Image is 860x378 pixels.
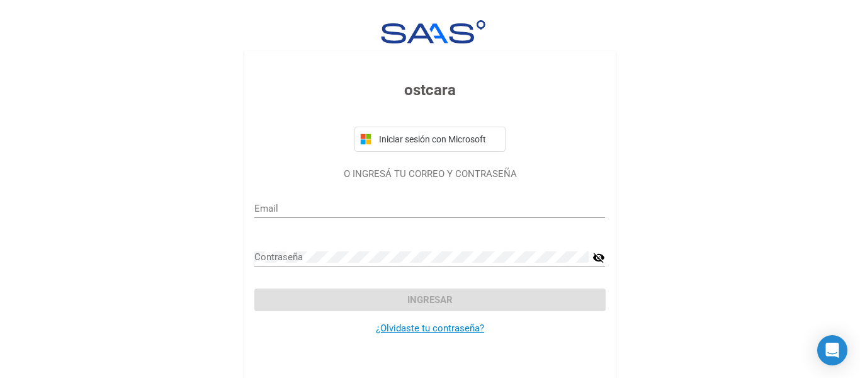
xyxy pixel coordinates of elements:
[354,127,506,152] button: Iniciar sesión con Microsoft
[254,79,605,101] h3: ostcara
[376,323,484,334] a: ¿Olvidaste tu contraseña?
[407,294,453,306] span: Ingresar
[254,167,605,181] p: O INGRESÁ TU CORREO Y CONTRASEÑA
[592,250,605,265] mat-icon: visibility_off
[376,134,500,144] span: Iniciar sesión con Microsoft
[254,289,605,311] button: Ingresar
[817,335,847,365] div: Open Intercom Messenger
